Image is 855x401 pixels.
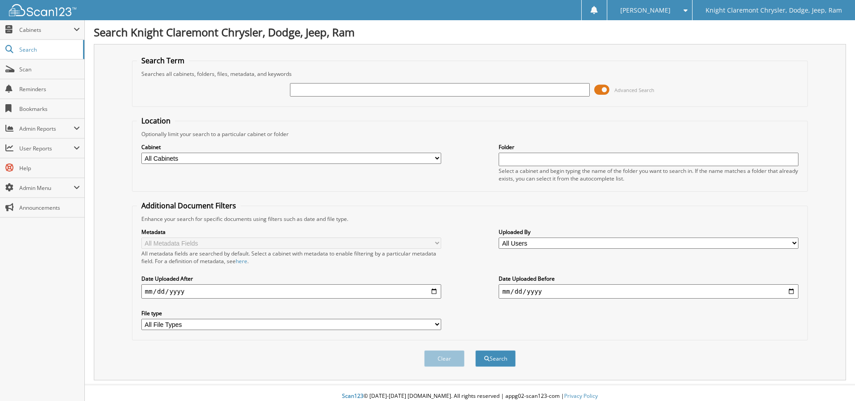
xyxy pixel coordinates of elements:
[475,350,516,367] button: Search
[141,275,441,282] label: Date Uploaded After
[19,184,74,192] span: Admin Menu
[19,145,74,152] span: User Reports
[564,392,598,400] a: Privacy Policy
[342,392,364,400] span: Scan123
[19,125,74,132] span: Admin Reports
[141,250,441,265] div: All metadata fields are searched by default. Select a cabinet with metadata to enable filtering b...
[499,228,798,236] label: Uploaded By
[499,275,798,282] label: Date Uploaded Before
[499,284,798,299] input: end
[424,350,465,367] button: Clear
[94,25,846,40] h1: Search Knight Claremont Chrysler, Dodge, Jeep, Ram
[141,309,441,317] label: File type
[614,87,654,93] span: Advanced Search
[137,215,803,223] div: Enhance your search for specific documents using filters such as date and file type.
[9,4,76,16] img: scan123-logo-white.svg
[19,26,74,34] span: Cabinets
[19,46,79,53] span: Search
[19,105,80,113] span: Bookmarks
[620,8,671,13] span: [PERSON_NAME]
[137,56,189,66] legend: Search Term
[19,66,80,73] span: Scan
[141,228,441,236] label: Metadata
[141,143,441,151] label: Cabinet
[19,85,80,93] span: Reminders
[236,257,247,265] a: here
[19,164,80,172] span: Help
[137,201,241,211] legend: Additional Document Filters
[137,130,803,138] div: Optionally limit your search to a particular cabinet or folder
[706,8,842,13] span: Knight Claremont Chrysler, Dodge, Jeep, Ram
[19,204,80,212] span: Announcements
[499,143,798,151] label: Folder
[499,167,798,182] div: Select a cabinet and begin typing the name of the folder you want to search in. If the name match...
[141,284,441,299] input: start
[137,70,803,78] div: Searches all cabinets, folders, files, metadata, and keywords
[137,116,175,126] legend: Location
